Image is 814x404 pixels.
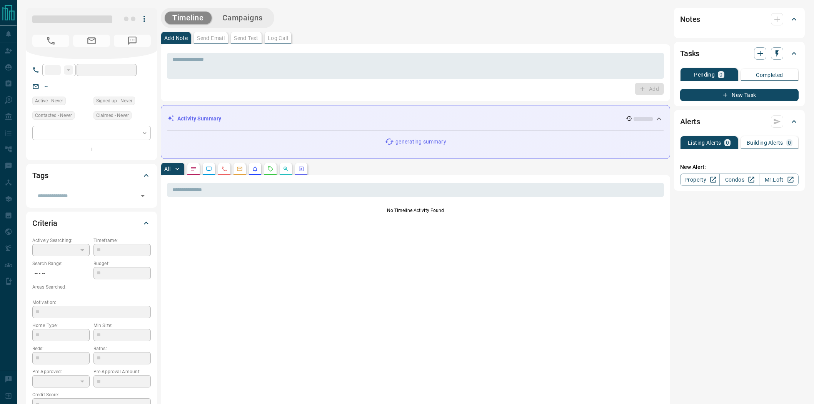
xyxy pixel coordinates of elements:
[32,237,90,244] p: Actively Searching:
[164,166,170,172] p: All
[694,72,715,77] p: Pending
[680,163,799,171] p: New Alert:
[32,214,151,232] div: Criteria
[267,166,274,172] svg: Requests
[680,13,700,25] h2: Notes
[395,138,446,146] p: generating summary
[137,190,148,201] button: Open
[35,112,72,119] span: Contacted - Never
[32,299,151,306] p: Motivation:
[747,140,783,145] p: Building Alerts
[726,140,729,145] p: 0
[680,112,799,131] div: Alerts
[32,166,151,185] div: Tags
[167,207,664,214] p: No Timeline Activity Found
[252,166,258,172] svg: Listing Alerts
[93,368,151,375] p: Pre-Approval Amount:
[96,97,132,105] span: Signed up - Never
[93,237,151,244] p: Timeframe:
[32,368,90,375] p: Pre-Approved:
[32,322,90,329] p: Home Type:
[167,112,664,126] div: Activity Summary
[32,267,90,280] p: -- - --
[680,47,699,60] h2: Tasks
[237,166,243,172] svg: Emails
[32,391,151,398] p: Credit Score:
[32,260,90,267] p: Search Range:
[35,97,63,105] span: Active - Never
[45,83,48,89] a: --
[93,260,151,267] p: Budget:
[215,12,270,24] button: Campaigns
[756,72,783,78] p: Completed
[93,345,151,352] p: Baths:
[680,89,799,101] button: New Task
[759,174,799,186] a: Mr.Loft
[688,140,721,145] p: Listing Alerts
[73,35,110,47] span: No Email
[190,166,197,172] svg: Notes
[32,284,151,290] p: Areas Searched:
[298,166,304,172] svg: Agent Actions
[93,322,151,329] p: Min Size:
[96,112,129,119] span: Claimed - Never
[206,166,212,172] svg: Lead Browsing Activity
[221,166,227,172] svg: Calls
[283,166,289,172] svg: Opportunities
[680,174,720,186] a: Property
[32,169,48,182] h2: Tags
[719,174,759,186] a: Condos
[165,12,212,24] button: Timeline
[719,72,722,77] p: 0
[788,140,791,145] p: 0
[680,10,799,28] div: Notes
[177,115,221,123] p: Activity Summary
[32,217,57,229] h2: Criteria
[32,35,69,47] span: No Number
[680,44,799,63] div: Tasks
[114,35,151,47] span: No Number
[680,115,700,128] h2: Alerts
[164,35,188,41] p: Add Note
[32,345,90,352] p: Beds:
